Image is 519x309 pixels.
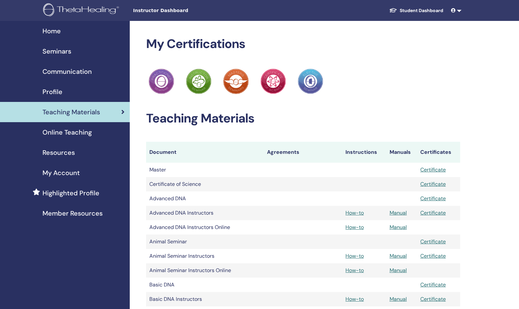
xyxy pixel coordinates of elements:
td: Animal Seminar [146,235,264,249]
td: Animal Seminar Instructors [146,249,264,263]
img: Practitioner [149,69,174,94]
a: Certificate [420,195,446,202]
span: Communication [42,67,92,76]
a: How-to [345,224,364,231]
a: Manual [390,267,407,274]
a: Certificate [420,209,446,216]
th: Agreements [264,142,342,163]
a: How-to [345,267,364,274]
span: Resources [42,148,75,157]
h2: Teaching Materials [146,111,460,126]
th: Instructions [342,142,386,163]
img: Practitioner [186,69,211,94]
a: Manual [390,224,407,231]
td: Master [146,163,264,177]
span: Online Teaching [42,127,92,137]
img: Practitioner [260,69,286,94]
a: Manual [390,252,407,259]
a: Student Dashboard [384,5,448,17]
td: Basic DNA [146,278,264,292]
th: Document [146,142,264,163]
td: Advanced DNA [146,191,264,206]
span: Home [42,26,61,36]
span: Instructor Dashboard [133,7,231,14]
a: Manual [390,209,407,216]
span: Member Resources [42,208,103,218]
td: Certificate of Science [146,177,264,191]
h2: My Certifications [146,37,460,52]
td: Advanced DNA Instructors Online [146,220,264,235]
a: How-to [345,252,364,259]
th: Manuals [386,142,417,163]
a: How-to [345,296,364,302]
span: Profile [42,87,62,97]
a: Certificate [420,181,446,187]
span: Highlighted Profile [42,188,99,198]
span: Teaching Materials [42,107,100,117]
a: Manual [390,296,407,302]
span: My Account [42,168,80,178]
a: Certificate [420,252,446,259]
td: Basic DNA Instructors [146,292,264,306]
a: How-to [345,209,364,216]
span: Seminars [42,46,71,56]
img: Practitioner [223,69,249,94]
td: Animal Seminar Instructors Online [146,263,264,278]
img: Practitioner [298,69,323,94]
a: Certificate [420,296,446,302]
a: Certificate [420,238,446,245]
img: logo.png [43,3,121,18]
a: Certificate [420,281,446,288]
td: Advanced DNA Instructors [146,206,264,220]
img: graduation-cap-white.svg [389,8,397,13]
a: Certificate [420,166,446,173]
th: Certificates [417,142,460,163]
